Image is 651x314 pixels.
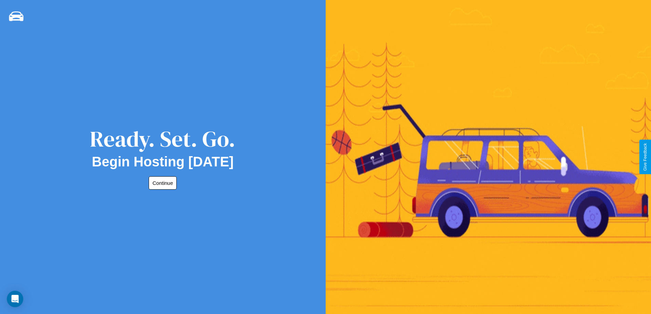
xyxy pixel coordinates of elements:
h2: Begin Hosting [DATE] [92,154,234,169]
div: Give Feedback [643,143,648,171]
button: Continue [149,176,177,190]
div: Open Intercom Messenger [7,291,23,307]
div: Ready. Set. Go. [90,124,235,154]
